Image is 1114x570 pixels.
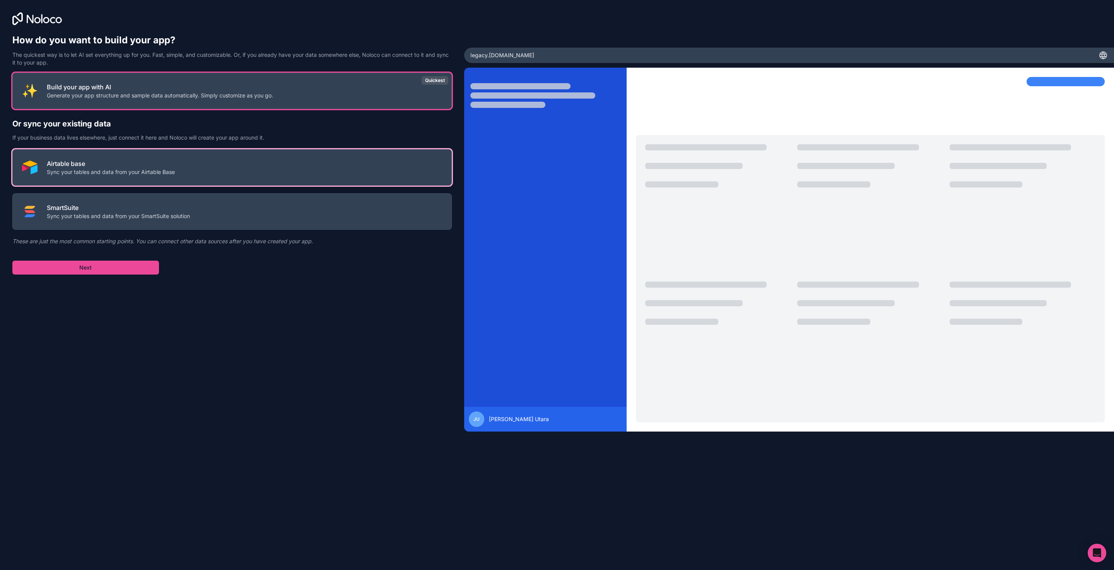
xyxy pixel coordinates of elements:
p: The quickest way is to let AI set everything up for you. Fast, simple, and customizable. Or, if y... [12,51,452,67]
span: JU [473,416,480,422]
button: INTERNAL_WITH_AIBuild your app with AIGenerate your app structure and sample data automatically. ... [12,73,452,109]
h1: How do you want to build your app? [12,34,452,46]
img: INTERNAL_WITH_AI [22,83,38,99]
p: If your business data lives elsewhere, just connect it here and Noloco will create your app aroun... [12,134,452,142]
p: SmartSuite [47,203,190,212]
p: These are just the most common starting points. You can connect other data sources after you have... [12,237,452,245]
img: SMART_SUITE [22,204,38,219]
button: AIRTABLEAirtable baseSync your tables and data from your Airtable Base [12,149,452,186]
h2: Or sync your existing data [12,118,452,129]
p: Airtable base [47,159,175,168]
p: Sync your tables and data from your Airtable Base [47,168,175,176]
p: Sync your tables and data from your SmartSuite solution [47,212,190,220]
p: Build your app with AI [47,82,273,92]
button: Next [12,261,159,275]
span: legacy .[DOMAIN_NAME] [470,51,534,59]
div: Open Intercom Messenger [1088,544,1106,562]
button: SMART_SUITESmartSuiteSync your tables and data from your SmartSuite solution [12,193,452,230]
div: Quickest [422,76,448,85]
img: AIRTABLE [22,160,38,175]
span: [PERSON_NAME] Utara [489,415,549,423]
p: Generate your app structure and sample data automatically. Simply customize as you go. [47,92,273,99]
